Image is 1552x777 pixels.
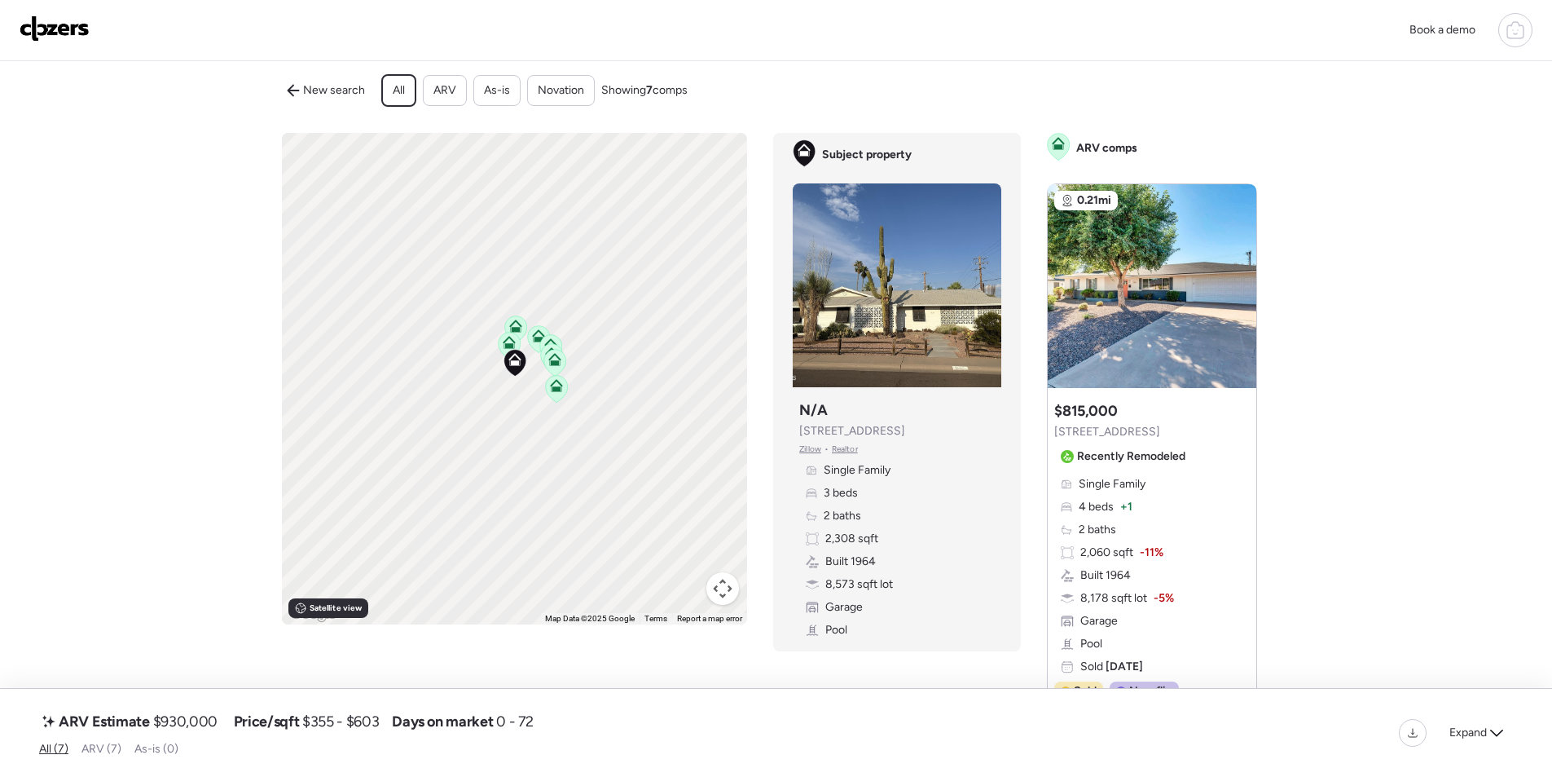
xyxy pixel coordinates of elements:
[484,82,510,99] span: As-is
[1077,448,1185,465] span: Recently Remodeled
[1129,683,1172,700] span: Non-flip
[706,572,739,605] button: Map camera controls
[1080,636,1102,652] span: Pool
[1076,140,1137,157] span: ARV comps
[799,400,827,420] h3: N/A
[303,82,365,99] span: New search
[1140,545,1163,561] span: -11%
[825,576,893,593] span: 8,573 sqft lot
[1080,613,1118,629] span: Garage
[1054,424,1160,440] span: [STREET_ADDRESS]
[1080,567,1131,584] span: Built 1964
[832,443,858,456] span: Realtor
[1079,499,1114,515] span: 4 beds
[433,82,456,99] span: ARV
[496,712,534,731] span: 0 - 72
[825,554,876,570] span: Built 1964
[286,603,340,625] a: Open this area in Google Maps (opens a new window)
[1154,590,1174,607] span: -5%
[1077,192,1111,209] span: 0.21mi
[1103,660,1143,673] span: [DATE]
[799,423,905,439] span: [STREET_ADDRESS]
[39,742,68,756] span: All (7)
[1120,499,1132,515] span: + 1
[677,614,742,623] a: Report a map error
[134,742,178,756] span: As-is (0)
[1079,522,1116,538] span: 2 baths
[824,508,861,524] span: 2 baths
[153,712,218,731] span: $930,000
[545,614,635,623] span: Map Data ©2025 Google
[310,602,362,615] span: Satellite view
[822,147,912,163] span: Subject property
[601,82,688,99] span: Showing comps
[825,599,863,616] span: Garage
[824,443,829,456] span: •
[1080,545,1133,561] span: 2,060 sqft
[392,712,493,731] span: Days on market
[1079,476,1145,492] span: Single Family
[1080,659,1143,675] span: Sold
[824,462,890,479] span: Single Family
[646,83,653,97] span: 7
[825,531,878,547] span: 2,308 sqft
[825,622,847,638] span: Pool
[1054,401,1117,421] h3: $815,000
[81,742,121,756] span: ARV (7)
[286,603,340,625] img: Google
[302,712,379,731] span: $355 - $603
[277,77,375,104] a: New search
[538,82,584,99] span: Novation
[1409,23,1475,37] span: Book a demo
[1449,725,1487,741] span: Expand
[799,443,821,456] span: Zillow
[59,712,150,731] span: ARV Estimate
[1080,590,1147,607] span: 8,178 sqft lot
[644,614,667,623] a: Terms
[1074,683,1097,700] span: Sold
[824,485,858,501] span: 3 beds
[20,15,90,42] img: Logo
[234,712,299,731] span: Price/sqft
[393,82,405,99] span: All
